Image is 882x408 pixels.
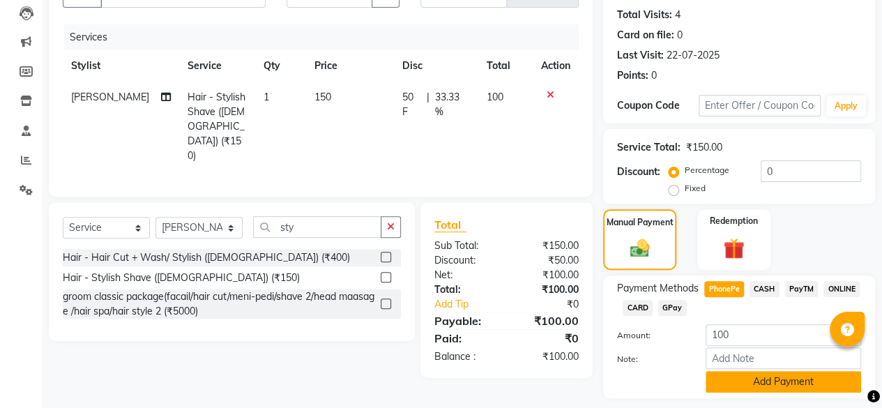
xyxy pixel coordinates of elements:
[506,349,589,364] div: ₹100.00
[179,50,256,82] th: Service
[623,300,653,316] span: CARD
[506,253,589,268] div: ₹50.00
[686,140,722,155] div: ₹150.00
[685,164,729,176] label: Percentage
[675,8,680,22] div: 4
[402,90,421,119] span: 50 F
[264,91,269,103] span: 1
[506,330,589,347] div: ₹0
[506,282,589,297] div: ₹100.00
[394,50,478,82] th: Disc
[63,250,350,265] div: Hair - Hair Cut + Wash/ Stylish ([DEMOGRAPHIC_DATA]) (₹400)
[706,324,861,346] input: Amount
[617,165,660,179] div: Discount:
[699,95,821,116] input: Enter Offer / Coupon Code
[667,48,720,63] div: 22-07-2025
[617,98,699,113] div: Coupon Code
[435,90,470,119] span: 33.33 %
[704,281,744,297] span: PhonePe
[434,218,466,232] span: Total
[607,216,674,229] label: Manual Payment
[617,28,674,43] div: Card on file:
[607,329,695,342] label: Amount:
[63,289,375,319] div: groom classic package(facail/hair cut/meni-pedi/shave 2/head maasage /hair spa/hair style 2 (₹5000)
[750,281,780,297] span: CASH
[506,268,589,282] div: ₹100.00
[424,349,507,364] div: Balance :
[706,347,861,369] input: Add Note
[617,140,680,155] div: Service Total:
[424,312,507,329] div: Payable:
[306,50,393,82] th: Price
[607,353,695,365] label: Note:
[424,297,520,312] a: Add Tip
[658,300,687,316] span: GPay
[63,271,300,285] div: Hair - Stylish Shave ([DEMOGRAPHIC_DATA]) (₹150)
[71,91,149,103] span: [PERSON_NAME]
[785,281,819,297] span: PayTM
[826,96,866,116] button: Apply
[427,90,429,119] span: |
[533,50,579,82] th: Action
[63,50,179,82] th: Stylist
[651,68,657,83] div: 0
[314,91,331,103] span: 150
[677,28,683,43] div: 0
[520,297,589,312] div: ₹0
[64,24,589,50] div: Services
[706,371,861,393] button: Add Payment
[617,281,699,296] span: Payment Methods
[478,50,533,82] th: Total
[424,268,507,282] div: Net:
[685,182,706,195] label: Fixed
[487,91,503,103] span: 100
[823,281,860,297] span: ONLINE
[506,239,589,253] div: ₹150.00
[424,282,507,297] div: Total:
[506,312,589,329] div: ₹100.00
[253,216,381,238] input: Search or Scan
[717,236,751,262] img: _gift.svg
[617,8,672,22] div: Total Visits:
[624,237,656,259] img: _cash.svg
[188,91,245,162] span: Hair - Stylish Shave ([DEMOGRAPHIC_DATA]) (₹150)
[255,50,306,82] th: Qty
[424,330,507,347] div: Paid:
[424,253,507,268] div: Discount:
[617,48,664,63] div: Last Visit:
[424,239,507,253] div: Sub Total:
[617,68,648,83] div: Points:
[710,215,758,227] label: Redemption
